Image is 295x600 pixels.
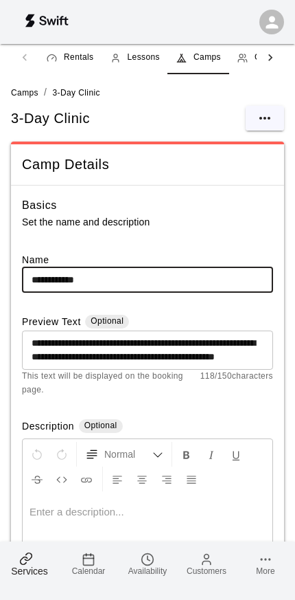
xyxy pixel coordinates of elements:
[22,253,273,267] label: Name
[11,85,284,100] nav: breadcrumb
[224,442,248,467] button: Format Underline
[64,51,94,65] span: Rentals
[75,467,98,491] button: Insert Link
[118,542,177,586] a: Availability
[22,370,200,397] span: This text will be displayed on the booking page.
[246,106,284,131] div: split button
[80,442,169,467] button: Formatting Options
[50,442,73,467] button: Redo
[22,214,273,231] p: Set the name and description
[193,51,221,65] span: Camps
[25,467,49,491] button: Format Strikethrough
[11,87,38,98] a: Camps
[11,566,48,577] span: Services
[22,419,74,435] label: Description
[91,316,123,326] span: Optional
[200,370,273,397] span: 118 / 150 characters
[72,566,106,576] span: Calendar
[187,566,226,576] span: Customers
[44,85,47,100] li: /
[52,88,99,98] span: 3-Day Clinic
[128,566,167,576] span: Availability
[130,467,154,491] button: Center Align
[22,155,273,174] span: Camp Details
[255,51,285,65] span: Classes
[38,41,257,74] div: navigation tabs
[106,467,129,491] button: Left Align
[25,442,49,467] button: Undo
[50,467,73,491] button: Insert Code
[236,542,295,586] a: More
[11,88,38,98] span: Camps
[175,442,198,467] button: Format Bold
[256,566,274,576] span: More
[59,542,118,586] a: Calendar
[128,51,161,65] span: Lessons
[22,315,81,331] label: Preview Text
[200,442,223,467] button: Format Italics
[11,109,90,128] h5: 3-Day Clinic
[155,467,178,491] button: Right Align
[22,197,57,214] h6: Basics
[104,447,152,461] span: Normal
[246,106,284,131] button: select merge strategy
[180,467,203,491] button: Justify Align
[177,542,236,586] a: Customers
[84,421,117,430] span: Optional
